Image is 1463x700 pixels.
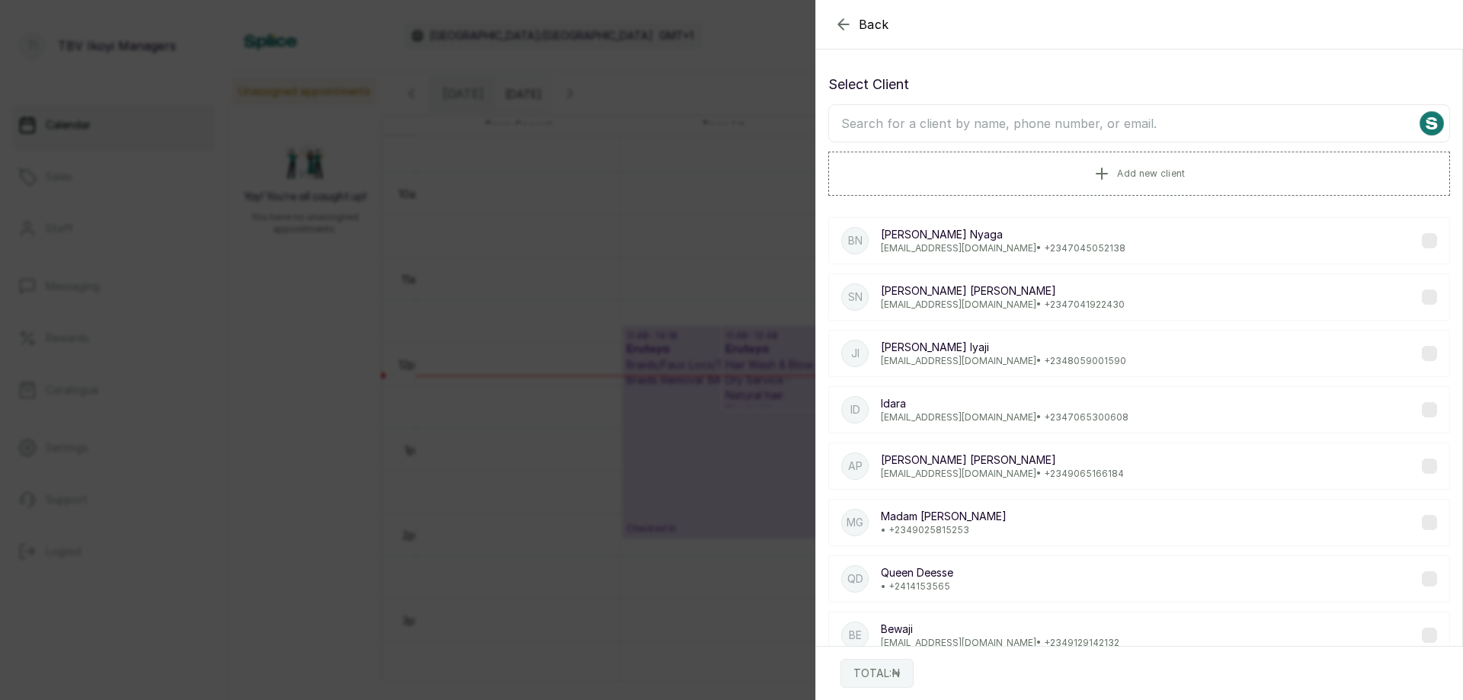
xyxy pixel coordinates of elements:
span: Back [859,15,889,34]
p: Select Client [828,74,1450,95]
p: [PERSON_NAME] [PERSON_NAME] [881,283,1125,299]
p: JI [851,346,860,361]
input: Search for a client by name, phone number, or email. [828,104,1450,142]
p: Ap [848,459,863,474]
p: [EMAIL_ADDRESS][DOMAIN_NAME] • +234 8059001590 [881,355,1126,367]
span: Add new client [1117,168,1185,180]
p: Be [849,628,862,643]
p: [PERSON_NAME] Nyaga [881,227,1125,242]
p: Bewaji [881,622,1119,637]
p: Madam [PERSON_NAME] [881,509,1007,524]
p: Id [850,402,860,417]
p: [EMAIL_ADDRESS][DOMAIN_NAME] • +234 7041922430 [881,299,1125,311]
p: • +234 9025815253 [881,524,1007,536]
p: Queen Deesse [881,565,953,580]
p: [PERSON_NAME] Iyaji [881,340,1126,355]
p: [EMAIL_ADDRESS][DOMAIN_NAME] • +234 7065300608 [881,411,1128,424]
p: [EMAIL_ADDRESS][DOMAIN_NAME] • +234 7045052138 [881,242,1125,254]
p: BN [848,233,863,248]
p: [EMAIL_ADDRESS][DOMAIN_NAME] • +234 9065166184 [881,468,1124,480]
button: Add new client [828,152,1450,196]
p: QD [847,571,863,587]
p: Idara [881,396,1128,411]
p: TOTAL: ₦ [853,666,901,681]
p: [EMAIL_ADDRESS][DOMAIN_NAME] • +234 9129142132 [881,637,1119,649]
p: MG [847,515,863,530]
p: [PERSON_NAME] [PERSON_NAME] [881,452,1124,468]
button: Back [834,15,889,34]
p: SN [848,289,863,305]
p: • +241 4153565 [881,580,953,593]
